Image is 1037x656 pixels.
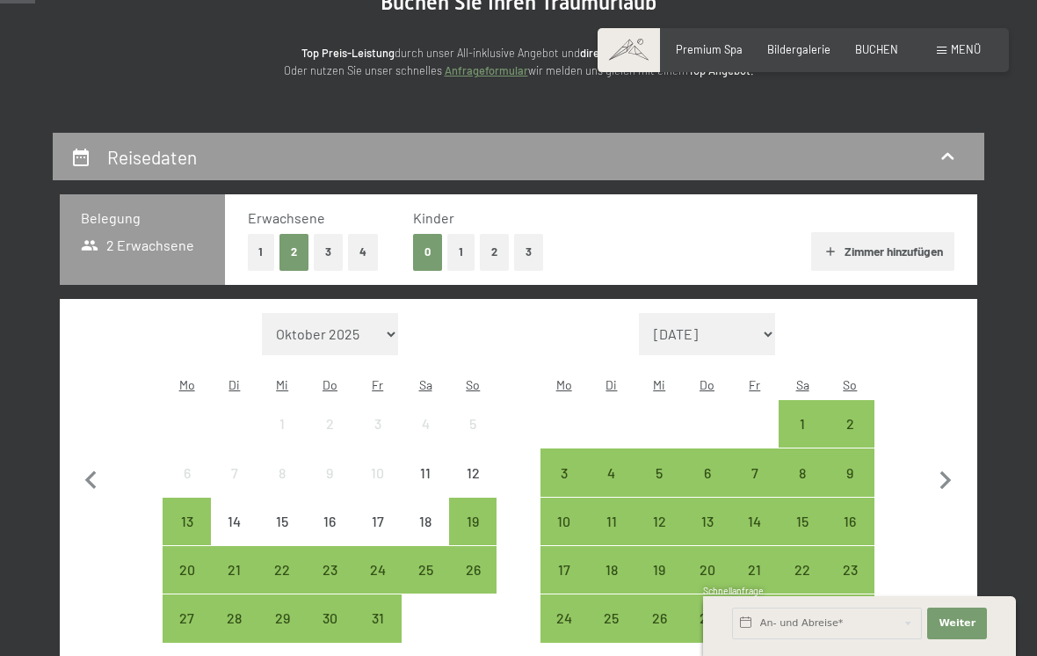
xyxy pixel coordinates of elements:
[828,514,872,558] div: 16
[796,377,809,392] abbr: Samstag
[588,594,635,642] div: Anreise möglich
[683,546,730,594] div: Thu Nov 20 2025
[540,594,588,642] div: Mon Nov 24 2025
[164,563,208,607] div: 20
[163,594,210,642] div: Mon Oct 27 2025
[826,400,874,448] div: Anreise möglich
[749,377,760,392] abbr: Freitag
[306,498,353,545] div: Thu Oct 16 2025
[542,611,586,655] div: 24
[163,498,210,545] div: Mon Oct 13 2025
[356,611,400,655] div: 31
[164,514,208,558] div: 13
[279,234,308,270] button: 2
[211,546,258,594] div: Tue Oct 21 2025
[402,498,449,545] div: Sat Oct 18 2025
[306,400,353,448] div: Thu Oct 02 2025
[258,400,306,448] div: Wed Oct 01 2025
[685,466,729,510] div: 6
[228,377,240,392] abbr: Dienstag
[540,498,588,545] div: Anreise möglich
[826,498,874,545] div: Anreise möglich
[449,448,497,496] div: Anreise nicht möglich
[685,514,729,558] div: 13
[306,400,353,448] div: Anreise nicht möglich
[451,563,495,607] div: 26
[211,594,258,642] div: Anreise möglich
[733,514,777,558] div: 14
[779,546,826,594] div: Anreise möglich
[588,498,635,545] div: Anreise möglich
[606,377,617,392] abbr: Dienstag
[779,546,826,594] div: Sat Nov 22 2025
[676,42,743,56] span: Premium Spa
[637,563,681,607] div: 19
[779,448,826,496] div: Anreise möglich
[258,448,306,496] div: Wed Oct 08 2025
[828,417,872,461] div: 2
[260,611,304,655] div: 29
[258,448,306,496] div: Anreise nicht möglich
[356,563,400,607] div: 24
[308,514,352,558] div: 16
[779,498,826,545] div: Sat Nov 15 2025
[211,498,258,545] div: Anreise nicht möglich
[402,498,449,545] div: Anreise nicht möglich
[403,514,447,558] div: 18
[588,448,635,496] div: Tue Nov 04 2025
[403,466,447,510] div: 11
[685,563,729,607] div: 20
[348,234,378,270] button: 4
[163,594,210,642] div: Anreise möglich
[402,448,449,496] div: Sat Oct 11 2025
[637,466,681,510] div: 5
[637,514,681,558] div: 12
[540,546,588,594] div: Anreise möglich
[590,563,634,607] div: 18
[402,546,449,594] div: Anreise möglich
[653,377,665,392] abbr: Mittwoch
[163,546,210,594] div: Mon Oct 20 2025
[179,377,195,392] abbr: Montag
[731,546,779,594] div: Fri Nov 21 2025
[635,498,683,545] div: Wed Nov 12 2025
[354,448,402,496] div: Fri Oct 10 2025
[306,546,353,594] div: Anreise möglich
[635,448,683,496] div: Wed Nov 05 2025
[540,448,588,496] div: Mon Nov 03 2025
[402,400,449,448] div: Anreise nicht möglich
[213,514,257,558] div: 14
[354,498,402,545] div: Fri Oct 17 2025
[449,498,497,545] div: Anreise möglich
[780,466,824,510] div: 8
[811,232,954,271] button: Zimmer hinzufügen
[731,498,779,545] div: Fri Nov 14 2025
[308,611,352,655] div: 30
[588,546,635,594] div: Anreise möglich
[306,594,353,642] div: Anreise möglich
[308,466,352,510] div: 9
[540,498,588,545] div: Mon Nov 10 2025
[301,46,395,60] strong: Top Preis-Leistung
[927,313,964,644] button: Nächster Monat
[635,448,683,496] div: Anreise möglich
[211,448,258,496] div: Tue Oct 07 2025
[449,546,497,594] div: Anreise möglich
[826,546,874,594] div: Anreise möglich
[258,594,306,642] div: Anreise möglich
[449,448,497,496] div: Sun Oct 12 2025
[843,377,857,392] abbr: Sonntag
[403,417,447,461] div: 4
[683,546,730,594] div: Anreise möglich
[258,546,306,594] div: Anreise möglich
[588,594,635,642] div: Tue Nov 25 2025
[451,417,495,461] div: 5
[306,498,353,545] div: Anreise nicht möglich
[258,498,306,545] div: Wed Oct 15 2025
[306,546,353,594] div: Thu Oct 23 2025
[590,514,634,558] div: 11
[258,546,306,594] div: Wed Oct 22 2025
[542,514,586,558] div: 10
[779,498,826,545] div: Anreise möglich
[951,42,981,56] span: Menü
